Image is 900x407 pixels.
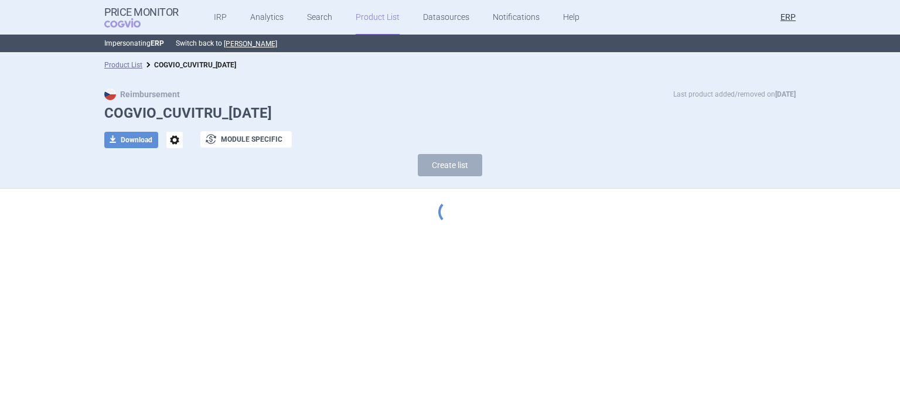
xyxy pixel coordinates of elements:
[200,131,292,148] button: Module specific
[104,6,179,18] strong: Price Monitor
[104,90,180,99] strong: Reimbursement
[104,132,158,148] button: Download
[104,88,116,100] img: CZ
[104,18,157,28] span: COGVIO
[154,61,236,69] strong: COGVIO_CUVITRU_[DATE]
[142,59,236,71] li: COGVIO_CUVITRU_09.10.2025
[224,39,277,49] button: [PERSON_NAME]
[104,61,142,69] a: Product List
[673,88,796,100] p: Last product added/removed on
[104,6,179,29] a: Price MonitorCOGVIO
[151,39,164,47] strong: ERP
[775,90,796,98] strong: [DATE]
[104,59,142,71] li: Product List
[418,154,482,176] button: Create list
[104,105,796,122] h1: COGVIO_CUVITRU_[DATE]
[104,35,796,52] p: Impersonating Switch back to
